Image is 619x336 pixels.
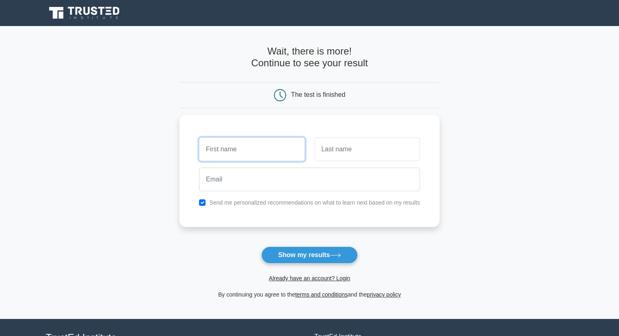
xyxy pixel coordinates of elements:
input: First name [199,137,304,161]
div: By continuing you agree to the and the [175,290,444,299]
input: Last name [315,137,420,161]
label: Send me personalized recommendations on what to learn next based on my results [209,199,420,206]
a: Already have an account? Login [269,275,350,281]
button: Show my results [261,247,357,264]
input: Email [199,168,420,191]
div: The test is finished [291,91,345,98]
a: privacy policy [367,291,401,298]
h4: Wait, there is more! Continue to see your result [179,46,440,69]
a: terms and conditions [295,291,348,298]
